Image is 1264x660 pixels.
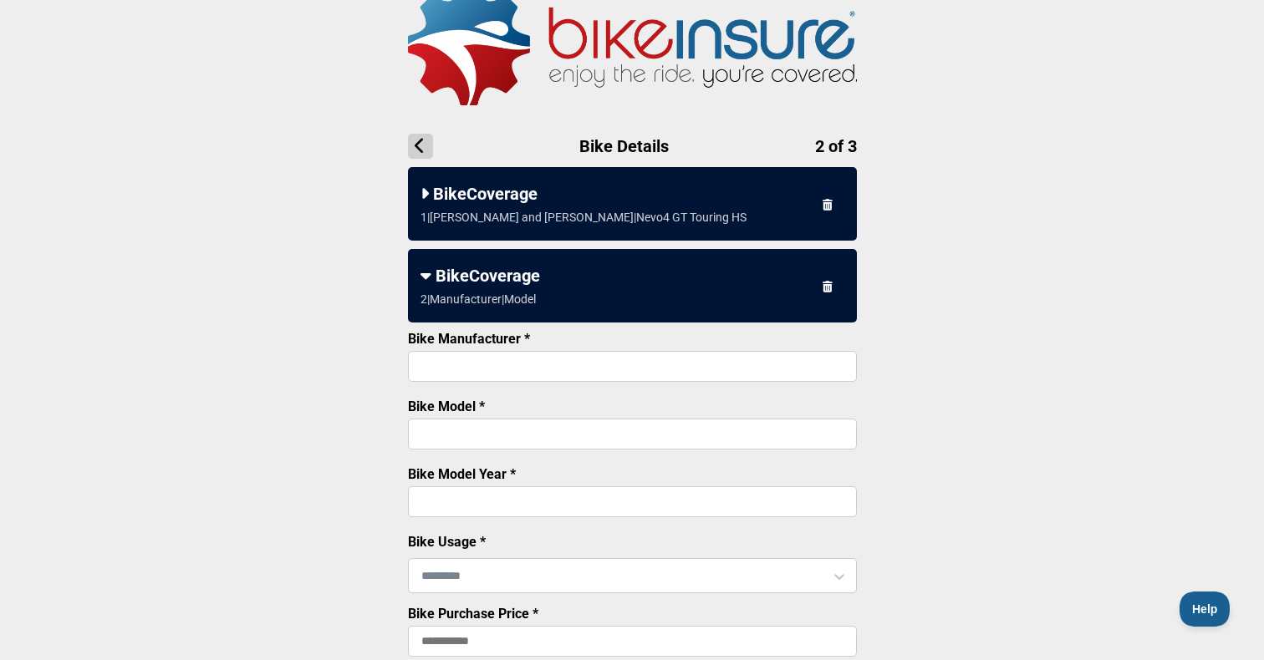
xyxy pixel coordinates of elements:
h1: Bike Details [408,134,857,159]
span: 2 of 3 [815,136,857,156]
label: Bike Model Year * [408,466,516,482]
div: 2 | Manufacturer | Model [420,292,536,306]
label: Bike Purchase Price * [408,606,538,622]
div: BikeCoverage [420,184,844,204]
iframe: Toggle Customer Support [1180,591,1231,627]
label: Bike Usage * [408,534,486,550]
div: BikeCoverage [420,266,844,286]
label: Bike Manufacturer * [408,331,530,347]
div: 1 | [PERSON_NAME] and [PERSON_NAME] | Nevo4 GT Touring HS [420,211,747,224]
label: Bike Model * [408,399,485,414]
